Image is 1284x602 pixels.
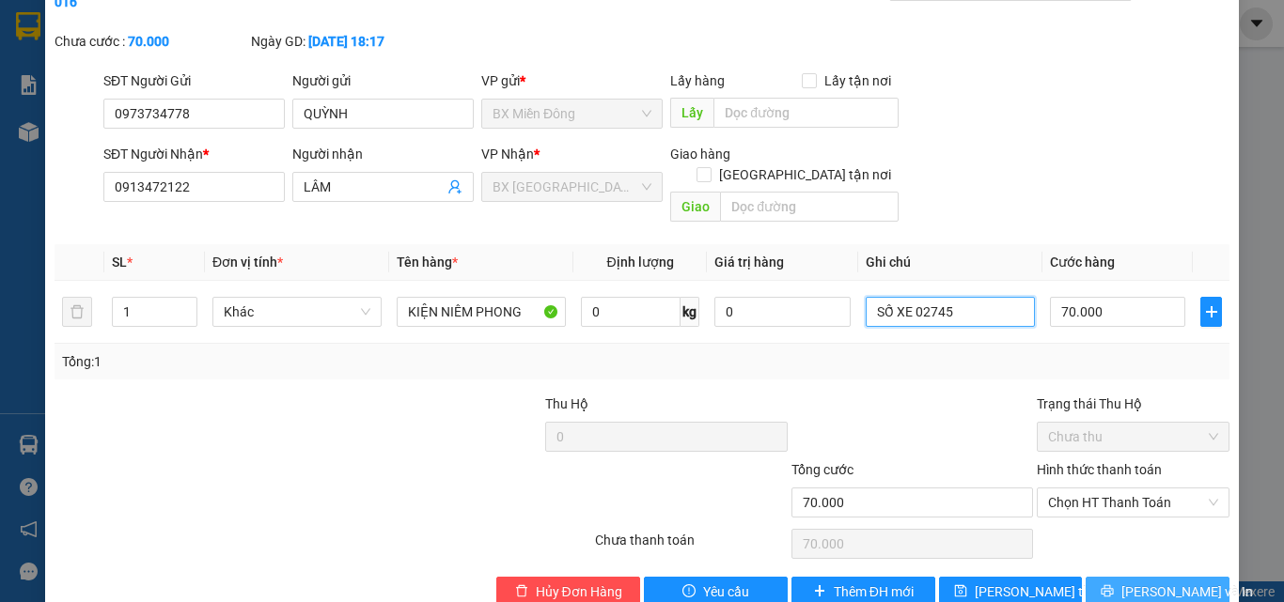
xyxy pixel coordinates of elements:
span: Yêu cầu [703,581,749,602]
span: user-add [447,179,462,194]
span: Chọn HT Thanh Toán [1048,488,1218,517]
b: 339 Đinh Bộ Lĩnh, P26 [9,103,99,139]
span: Lấy [670,98,713,128]
span: exclamation-circle [682,584,696,599]
span: Lấy hàng [670,73,725,88]
span: BX Vạn Ninh [493,173,651,201]
label: Hình thức thanh toán [1037,462,1162,477]
span: Chưa thu [1048,423,1218,451]
span: Giao [670,192,720,222]
li: VP BX Miền Đông [9,80,130,100]
input: VD: Bàn, Ghế [397,297,566,327]
span: delete [515,584,528,599]
div: SĐT Người Gửi [103,70,285,91]
input: Dọc đường [720,192,899,222]
span: Tổng cước [791,462,853,477]
span: [PERSON_NAME] thay đổi [975,581,1125,602]
th: Ghi chú [858,244,1042,281]
span: environment [9,104,23,117]
span: SL [112,255,127,270]
span: Thêm ĐH mới [834,581,914,602]
span: Giao hàng [670,147,730,162]
span: Tên hàng [397,255,458,270]
span: kg [681,297,699,327]
div: Người gửi [292,70,474,91]
span: save [954,584,967,599]
b: [DATE] 18:17 [308,34,384,49]
span: VP Nhận [481,147,534,162]
span: [PERSON_NAME] và In [1121,581,1253,602]
input: Ghi Chú [866,297,1035,327]
div: Trạng thái Thu Hộ [1037,394,1229,414]
span: Hủy Đơn Hàng [536,581,622,602]
li: Cúc Tùng [9,9,273,45]
span: Thu Hộ [545,396,588,411]
div: Ngày GD: [251,31,444,52]
div: Chưa cước : [55,31,247,52]
span: Cước hàng [1050,255,1115,270]
span: Định lượng [606,255,673,270]
input: Dọc đường [713,98,899,128]
span: Khác [224,298,370,326]
div: SĐT Người Nhận [103,144,285,164]
span: plus [1201,304,1221,319]
span: Lấy tận nơi [817,70,899,91]
span: BX Miền Đông [493,100,651,128]
span: [GEOGRAPHIC_DATA] tận nơi [712,164,899,185]
div: Tổng: 1 [62,351,497,372]
div: VP gửi [481,70,663,91]
div: Người nhận [292,144,474,164]
span: printer [1101,584,1114,599]
button: delete [62,297,92,327]
button: plus [1200,297,1222,327]
span: Đơn vị tính [212,255,283,270]
b: 70.000 [128,34,169,49]
span: plus [813,584,826,599]
span: Giá trị hàng [714,255,784,270]
div: Chưa thanh toán [593,530,790,563]
li: VP BX [GEOGRAPHIC_DATA] [130,80,250,142]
